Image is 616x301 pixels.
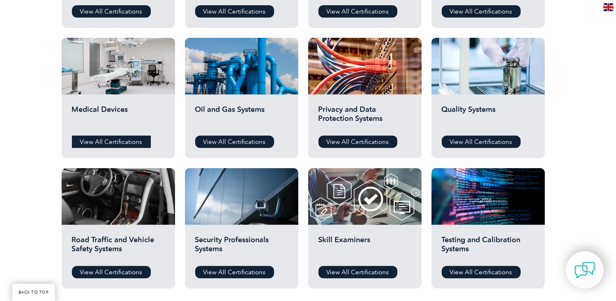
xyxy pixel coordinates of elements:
[442,5,521,18] a: View All Certifications
[318,136,397,148] a: View All Certifications
[195,136,274,148] a: View All Certifications
[72,235,165,260] h2: Road Traffic and Vehicle Safety Systems
[603,3,614,11] img: en
[318,5,397,18] a: View All Certifications
[12,284,55,301] a: BACK TO TOP
[195,266,274,278] a: View All Certifications
[442,105,535,130] h2: Quality Systems
[195,5,274,18] a: View All Certifications
[574,260,595,280] img: contact-chat.png
[195,235,288,260] h2: Security Professionals Systems
[442,136,521,148] a: View All Certifications
[318,235,411,260] h2: Skill Examiners
[318,105,411,130] h2: Privacy and Data Protection Systems
[72,5,151,18] a: View All Certifications
[442,266,521,278] a: View All Certifications
[195,105,288,130] h2: Oil and Gas Systems
[72,266,151,278] a: View All Certifications
[72,105,165,130] h2: Medical Devices
[442,235,535,260] h2: Testing and Calibration Systems
[72,136,151,148] a: View All Certifications
[318,266,397,278] a: View All Certifications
